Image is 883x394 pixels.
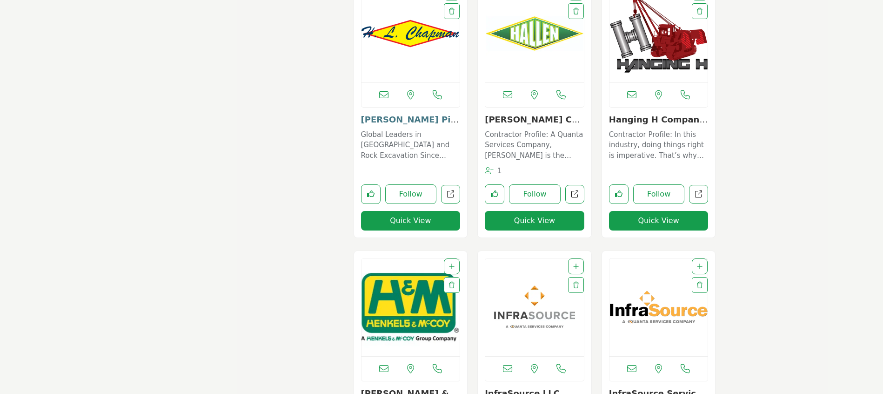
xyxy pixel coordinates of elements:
[509,184,561,204] button: Follow
[573,263,579,270] a: Add To List
[485,115,584,125] h3: Hallen Construction
[361,211,461,231] button: Quick View
[361,115,461,125] h3: H.L. Chapman Pipeline Construction Inc.
[609,258,708,356] a: Open Listing in new tab
[497,167,502,175] span: 1
[361,258,460,356] img: Henkels & McCoy, Inc.
[441,185,460,204] a: Open h-l-chapman-pipeline-construction-inc in new tab
[385,184,437,204] button: Follow
[485,184,504,204] button: Like listing
[609,129,709,161] p: Contractor Profile: In this industry, doing things right is imperative. That’s why you need an ex...
[609,211,709,231] button: Quick View
[361,129,461,161] p: Global Leaders in [GEOGRAPHIC_DATA] and Rock Excavation Since [DATE] With over four decades of ex...
[485,211,584,231] button: Quick View
[609,258,708,356] img: InfraSource Services LLC
[485,127,584,161] a: Contractor Profile: A Quanta Services Company, [PERSON_NAME] is the major distribution contractor...
[485,115,583,135] a: [PERSON_NAME] Construction
[361,115,459,135] a: [PERSON_NAME] Pipelin...
[609,115,709,125] h3: Hanging H Companies, LLC
[689,185,708,204] a: Open hanging-h-companies-llc in new tab
[485,258,584,356] a: Open Listing in new tab
[609,115,708,135] a: Hanging H Companies,...
[361,127,461,161] a: Global Leaders in [GEOGRAPHIC_DATA] and Rock Excavation Since [DATE] With over four decades of ex...
[449,263,455,270] a: Add To List
[697,263,702,270] a: Add To List
[609,184,629,204] button: Like listing
[633,184,685,204] button: Follow
[485,258,584,356] img: InfraSource LLC
[361,258,460,356] a: Open Listing in new tab
[565,185,584,204] a: Open the-hallen-construction-co-inc in new tab
[485,129,584,161] p: Contractor Profile: A Quanta Services Company, [PERSON_NAME] is the major distribution contractor...
[609,127,709,161] a: Contractor Profile: In this industry, doing things right is imperative. That’s why you need an ex...
[361,184,381,204] button: Like listing
[485,166,502,177] div: Followers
